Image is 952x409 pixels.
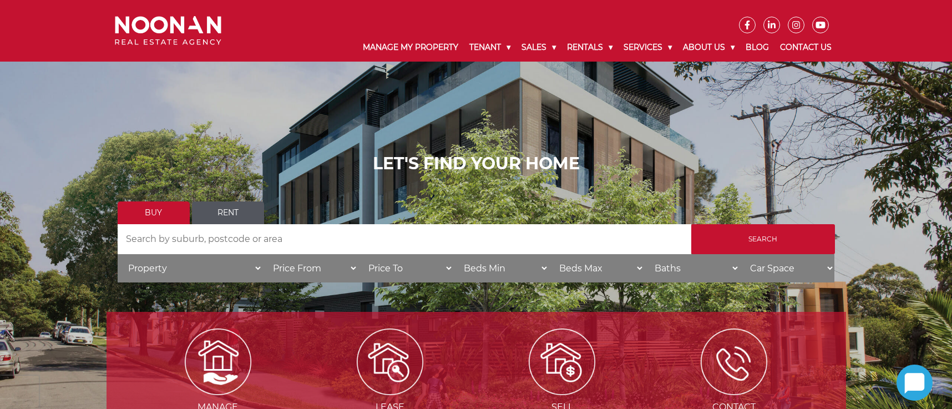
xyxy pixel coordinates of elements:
[357,329,423,395] img: Lease my property
[118,224,691,254] input: Search by suburb, postcode or area
[115,16,221,46] img: Noonan Real Estate Agency
[701,329,767,395] img: ICONS
[118,154,835,174] h1: LET'S FIND YOUR HOME
[516,33,561,62] a: Sales
[740,33,774,62] a: Blog
[357,33,464,62] a: Manage My Property
[185,329,251,395] img: Manage my Property
[192,201,264,224] a: Rent
[118,201,190,224] a: Buy
[677,33,740,62] a: About Us
[561,33,618,62] a: Rentals
[529,329,595,395] img: Sell my property
[774,33,837,62] a: Contact Us
[691,224,835,254] input: Search
[464,33,516,62] a: Tenant
[618,33,677,62] a: Services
